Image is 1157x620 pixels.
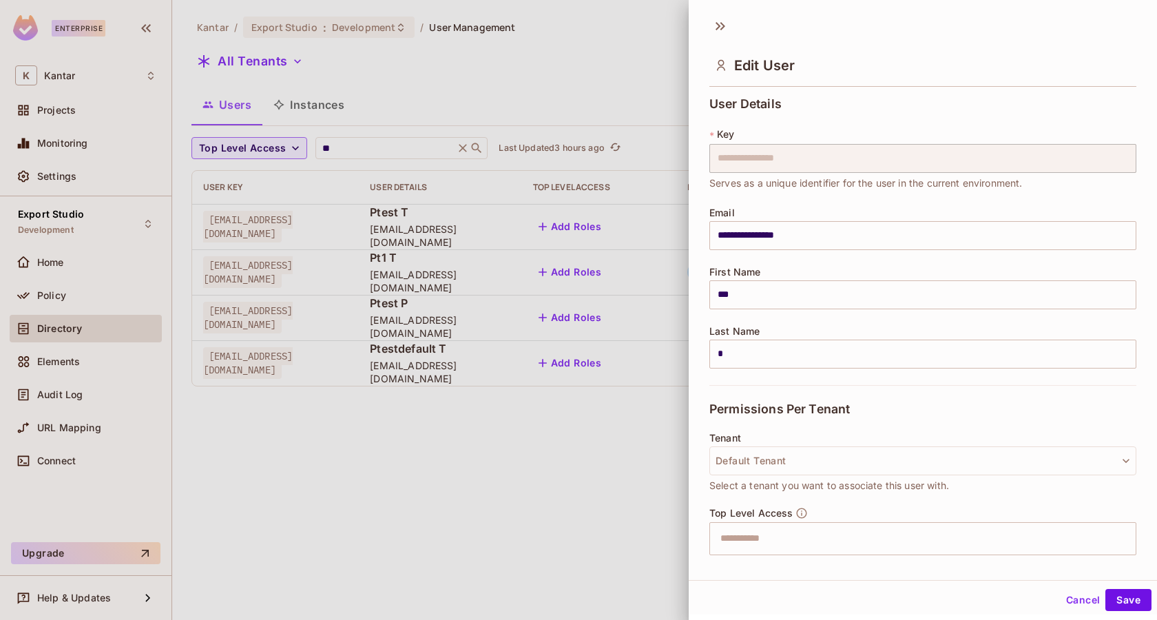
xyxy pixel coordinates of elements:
span: Tenant [709,433,741,444]
button: Save [1105,589,1151,611]
button: Default Tenant [709,446,1136,475]
span: Last Name [709,326,760,337]
span: Select a tenant you want to associate this user with. [709,478,949,493]
span: Permissions Per Tenant [709,402,850,416]
span: Serves as a unique identifier for the user in the current environment. [709,176,1023,191]
button: Open [1129,537,1132,539]
span: Email [709,207,735,218]
span: First Name [709,267,761,278]
span: Key [717,129,734,140]
span: Edit User [734,57,795,74]
button: Cancel [1061,589,1105,611]
span: Assign the user permission to a resource type [709,558,920,573]
span: Top Level Access [709,508,793,519]
span: User Details [709,97,782,111]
